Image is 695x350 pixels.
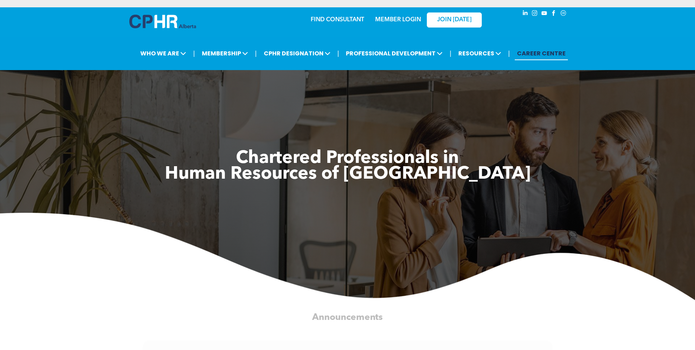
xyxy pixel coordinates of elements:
[531,9,539,19] a: instagram
[337,46,339,61] li: |
[559,9,568,19] a: Social network
[165,165,531,183] span: Human Resources of [GEOGRAPHIC_DATA]
[450,46,451,61] li: |
[375,17,421,23] a: MEMBER LOGIN
[521,9,529,19] a: linkedin
[344,47,445,60] span: PROFESSIONAL DEVELOPMENT
[255,46,257,61] li: |
[515,47,568,60] a: CAREER CENTRE
[200,47,250,60] span: MEMBERSHIP
[262,47,333,60] span: CPHR DESIGNATION
[540,9,548,19] a: youtube
[437,17,472,23] span: JOIN [DATE]
[193,46,195,61] li: |
[129,15,196,28] img: A blue and white logo for cp alberta
[550,9,558,19] a: facebook
[138,47,188,60] span: WHO WE ARE
[312,313,383,322] span: Announcements
[456,47,503,60] span: RESOURCES
[508,46,510,61] li: |
[427,12,482,28] a: JOIN [DATE]
[236,150,459,167] span: Chartered Professionals in
[311,17,364,23] a: FIND CONSULTANT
